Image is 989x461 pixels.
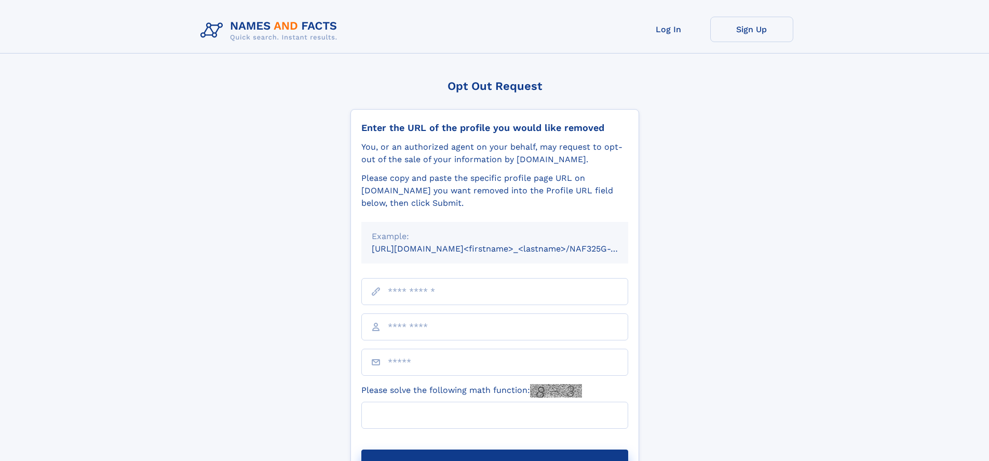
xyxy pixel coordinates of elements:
[710,17,793,42] a: Sign Up
[361,172,628,209] div: Please copy and paste the specific profile page URL on [DOMAIN_NAME] you want removed into the Pr...
[350,80,639,93] div: Opt Out Request
[361,122,628,134] div: Enter the URL of the profile you would like removed
[196,17,346,45] img: Logo Names and Facts
[372,230,618,243] div: Example:
[372,244,648,254] small: [URL][DOMAIN_NAME]<firstname>_<lastname>/NAF325G-xxxxxxxx
[627,17,710,42] a: Log In
[361,141,628,166] div: You, or an authorized agent on your behalf, may request to opt-out of the sale of your informatio...
[361,384,582,398] label: Please solve the following math function:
